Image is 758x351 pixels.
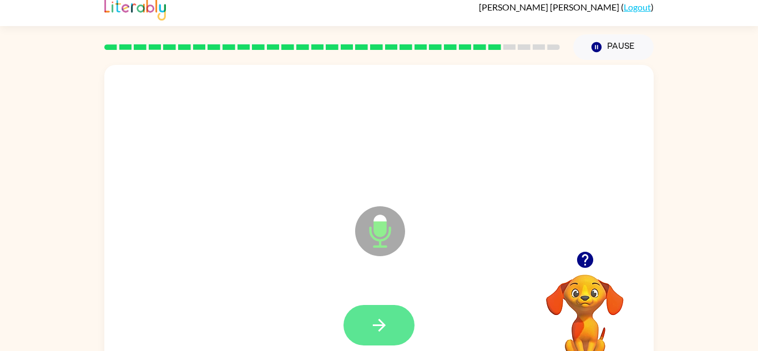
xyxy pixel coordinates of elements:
[479,2,654,12] div: ( )
[624,2,651,12] a: Logout
[479,2,621,12] span: [PERSON_NAME] [PERSON_NAME]
[573,34,654,60] button: Pause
